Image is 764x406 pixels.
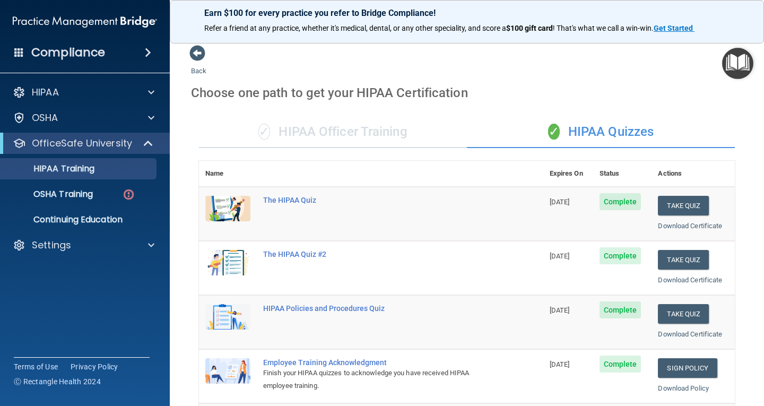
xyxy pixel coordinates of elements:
div: HIPAA Quizzes [467,116,735,148]
a: Download Certificate [658,276,722,284]
button: Take Quiz [658,196,709,215]
a: Download Certificate [658,222,722,230]
a: Terms of Use [14,361,58,372]
button: Take Quiz [658,250,709,270]
p: Earn $100 for every practice you refer to Bridge Compliance! [204,8,730,18]
img: PMB logo [13,11,157,32]
span: ✓ [258,124,270,140]
button: Open Resource Center [722,48,753,79]
a: OfficeSafe University [13,137,154,150]
span: ✓ [548,124,560,140]
p: Settings [32,239,71,252]
th: Expires On [543,161,593,187]
p: HIPAA Training [7,163,94,174]
div: Finish your HIPAA quizzes to acknowledge you have received HIPAA employee training. [263,367,490,392]
p: OSHA [32,111,58,124]
a: HIPAA [13,86,154,99]
div: HIPAA Policies and Procedures Quiz [263,304,490,313]
button: Take Quiz [658,304,709,324]
span: [DATE] [550,198,570,206]
th: Name [199,161,257,187]
a: Download Certificate [658,330,722,338]
div: The HIPAA Quiz [263,196,490,204]
strong: $100 gift card [506,24,553,32]
span: Complete [600,356,641,373]
span: Complete [600,247,641,264]
span: Complete [600,193,641,210]
div: Employee Training Acknowledgment [263,358,490,367]
img: danger-circle.6113f641.png [122,188,135,201]
a: Get Started [654,24,694,32]
span: Refer a friend at any practice, whether it's medical, dental, or any other speciality, and score a [204,24,506,32]
a: Settings [13,239,154,252]
span: [DATE] [550,252,570,260]
div: HIPAA Officer Training [199,116,467,148]
span: [DATE] [550,306,570,314]
p: Continuing Education [7,214,152,225]
span: [DATE] [550,360,570,368]
div: Choose one path to get your HIPAA Certification [191,77,743,108]
div: The HIPAA Quiz #2 [263,250,490,258]
span: ! That's what we call a win-win. [553,24,654,32]
a: Privacy Policy [71,361,118,372]
th: Actions [652,161,735,187]
p: OSHA Training [7,189,93,200]
h4: Compliance [31,45,105,60]
th: Status [593,161,652,187]
a: Back [191,54,206,75]
strong: Get Started [654,24,693,32]
a: OSHA [13,111,154,124]
span: Ⓒ Rectangle Health 2024 [14,376,101,387]
p: OfficeSafe University [32,137,132,150]
a: Sign Policy [658,358,717,378]
a: Download Policy [658,384,709,392]
span: Complete [600,301,641,318]
p: HIPAA [32,86,59,99]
